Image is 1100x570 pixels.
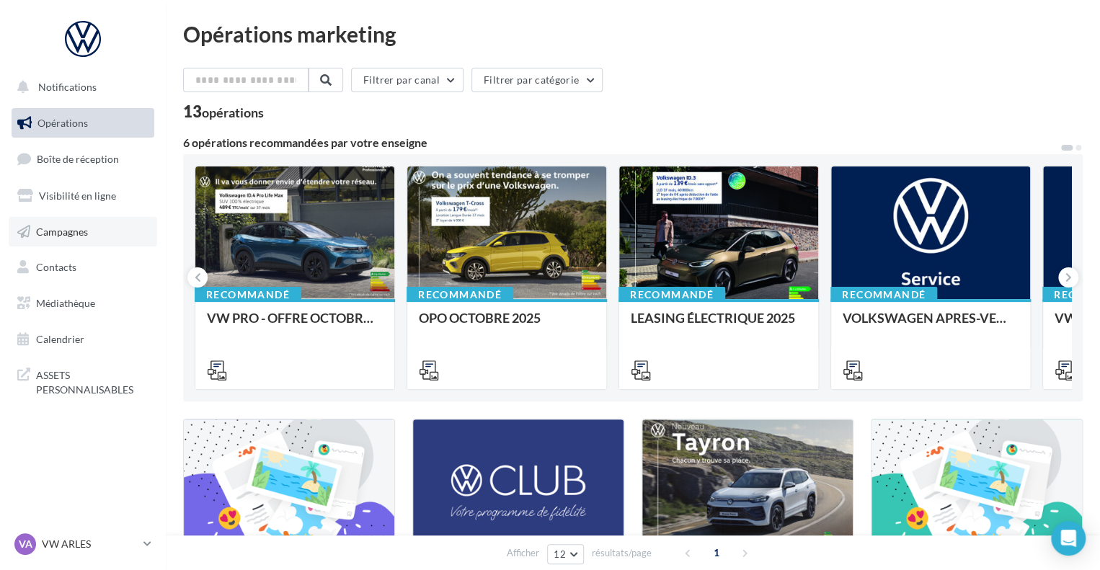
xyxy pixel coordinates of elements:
span: Calendrier [36,333,84,345]
span: Notifications [38,81,97,93]
div: 13 [183,104,264,120]
div: OPO OCTOBRE 2025 [419,311,595,339]
span: Boîte de réception [37,153,119,165]
button: Filtrer par canal [351,68,463,92]
div: LEASING ÉLECTRIQUE 2025 [631,311,807,339]
div: opérations [202,106,264,119]
a: Médiathèque [9,288,157,319]
span: Visibilité en ligne [39,190,116,202]
span: 12 [554,548,566,560]
button: 12 [547,544,584,564]
span: VA [19,537,32,551]
div: Recommandé [618,287,725,303]
div: Recommandé [195,287,301,303]
span: Opérations [37,117,88,129]
div: Opérations marketing [183,23,1083,45]
span: Médiathèque [36,297,95,309]
span: Afficher [507,546,539,560]
p: VW ARLES [42,537,138,551]
div: VOLKSWAGEN APRES-VENTE [843,311,1019,339]
div: Open Intercom Messenger [1051,521,1086,556]
span: résultats/page [592,546,652,560]
a: Opérations [9,108,157,138]
span: 1 [705,541,728,564]
div: 6 opérations recommandées par votre enseigne [183,137,1060,148]
a: ASSETS PERSONNALISABLES [9,360,157,402]
span: ASSETS PERSONNALISABLES [36,365,148,396]
a: VA VW ARLES [12,530,154,558]
span: Contacts [36,261,76,273]
a: Boîte de réception [9,143,157,174]
button: Notifications [9,72,151,102]
div: Recommandé [830,287,937,303]
a: Calendrier [9,324,157,355]
a: Campagnes [9,217,157,247]
span: Campagnes [36,225,88,237]
button: Filtrer par catégorie [471,68,603,92]
a: Contacts [9,252,157,282]
div: VW PRO - OFFRE OCTOBRE 25 [207,311,383,339]
a: Visibilité en ligne [9,181,157,211]
div: Recommandé [407,287,513,303]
